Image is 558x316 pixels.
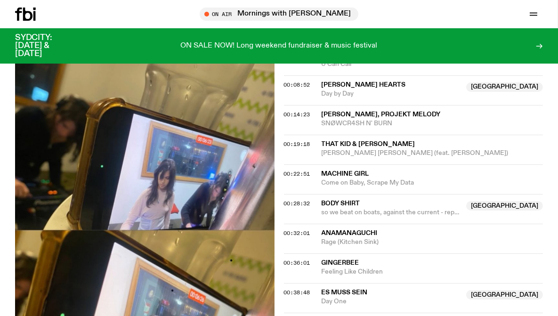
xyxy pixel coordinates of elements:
h3: SYDCITY: [DATE] & [DATE] [15,34,75,58]
span: [PERSON_NAME], Projekt Melody [322,111,441,118]
span: [GEOGRAPHIC_DATA] [466,201,543,211]
p: ON SALE NOW! Long weekend fundraiser & music festival [181,42,378,50]
button: 00:28:32 [284,201,310,206]
span: Machine Girl [322,170,369,177]
button: 00:08:52 [284,82,310,88]
span: Feeling Like Children [322,267,543,276]
span: 00:32:01 [284,229,310,237]
span: 00:14:23 [284,111,310,118]
button: On AirMornings with [PERSON_NAME] [200,8,358,21]
button: 00:32:01 [284,231,310,236]
span: Es Muss Sein [322,289,368,296]
span: [GEOGRAPHIC_DATA] [466,290,543,300]
span: so we beat on boats, against the current - reprised [322,208,461,217]
button: 00:22:51 [284,171,310,177]
button: 00:14:23 [284,112,310,117]
span: 00:36:01 [284,259,310,267]
span: U Can Call [322,60,461,69]
span: Rage (Kitchen Sink) [322,238,543,247]
span: SNØWCR4SH N' BURN [322,119,543,128]
button: 00:36:01 [284,260,310,266]
span: Day by Day [322,89,461,98]
span: That Kid & [PERSON_NAME] [322,141,415,147]
span: 00:08:52 [284,81,310,89]
span: 00:22:51 [284,170,310,178]
span: 00:28:32 [284,200,310,207]
span: [GEOGRAPHIC_DATA] [466,82,543,92]
span: body shirt [322,200,360,207]
span: Day One [322,297,461,306]
span: [PERSON_NAME] [PERSON_NAME] (feat. [PERSON_NAME]) [322,149,543,158]
span: gingerbee [322,259,359,266]
span: 00:19:18 [284,140,310,148]
span: Anamanaguchi [322,230,378,236]
span: [PERSON_NAME] Hearts [322,81,406,88]
button: 00:38:48 [284,290,310,295]
span: Come on Baby, Scrape My Data [322,178,543,187]
button: 00:19:18 [284,142,310,147]
span: 00:38:48 [284,289,310,296]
